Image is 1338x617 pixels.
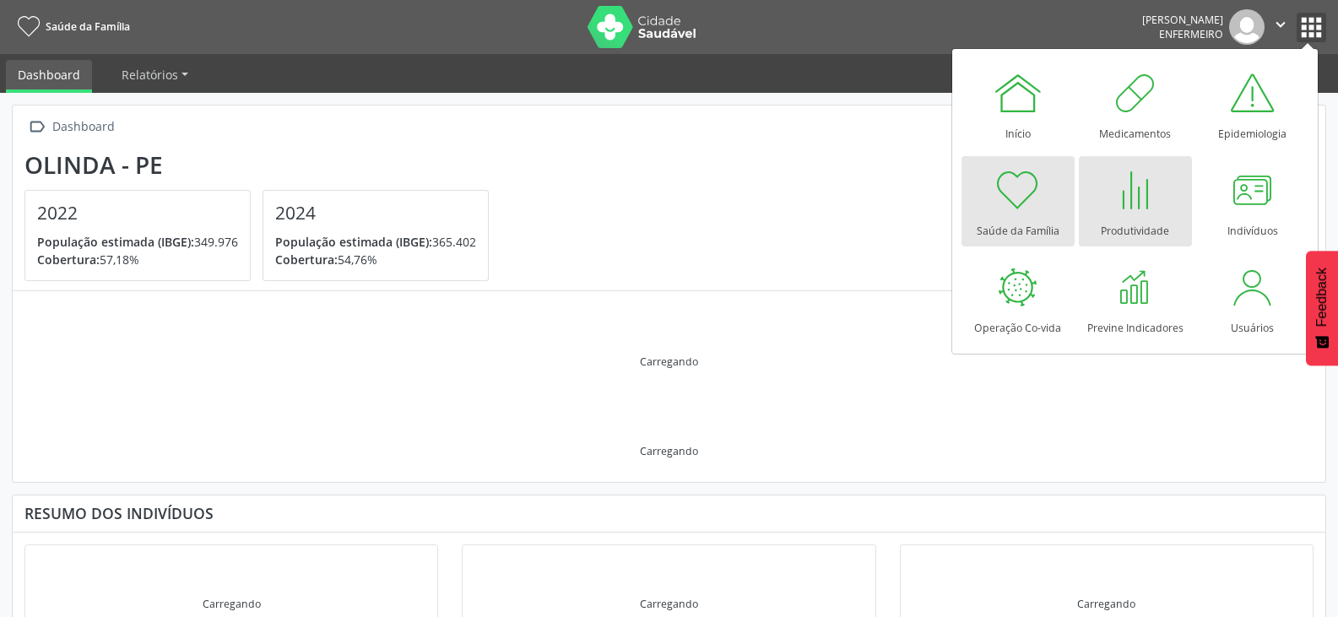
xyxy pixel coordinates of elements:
div: Carregando [203,597,261,611]
div: Carregando [640,355,698,369]
span: Cobertura: [37,252,100,268]
h4: 2024 [275,203,476,224]
a: Indivíduos [1196,156,1309,246]
a: Produtividade [1079,156,1192,246]
span: População estimada (IBGE): [275,234,432,250]
a: Início [962,59,1075,149]
div: Carregando [1077,597,1135,611]
button:  [1265,9,1297,45]
button: apps [1297,13,1326,42]
button: Feedback - Mostrar pesquisa [1306,251,1338,365]
p: 349.976 [37,233,238,251]
span: Enfermeiro [1159,27,1223,41]
div: Dashboard [49,115,117,139]
a:  Dashboard [24,115,117,139]
div: Carregando [640,597,698,611]
p: 365.402 [275,233,476,251]
a: Saúde da Família [12,13,130,41]
a: Previne Indicadores [1079,253,1192,344]
a: Relatórios [110,60,200,89]
div: Olinda - PE [24,151,501,179]
img: img [1229,9,1265,45]
a: Usuários [1196,253,1309,344]
i:  [24,115,49,139]
a: Operação Co-vida [962,253,1075,344]
div: Resumo dos indivíduos [24,504,1314,522]
a: Saúde da Família [962,156,1075,246]
span: População estimada (IBGE): [37,234,194,250]
div: Carregando [640,444,698,458]
p: 57,18% [37,251,238,268]
i:  [1271,15,1290,34]
span: Feedback [1314,268,1330,327]
p: 54,76% [275,251,476,268]
a: Epidemiologia [1196,59,1309,149]
span: Saúde da Família [46,19,130,34]
span: Cobertura: [275,252,338,268]
a: Dashboard [6,60,92,93]
span: Relatórios [122,67,178,83]
div: [PERSON_NAME] [1142,13,1223,27]
a: Medicamentos [1079,59,1192,149]
h4: 2022 [37,203,238,224]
